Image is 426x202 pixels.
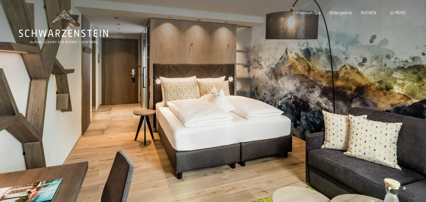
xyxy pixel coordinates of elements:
a: Bildergalerie [329,10,352,15]
a: BUCHEN [361,10,376,15]
span: Menü [395,10,406,15]
a: Premium Spa [296,10,320,15]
